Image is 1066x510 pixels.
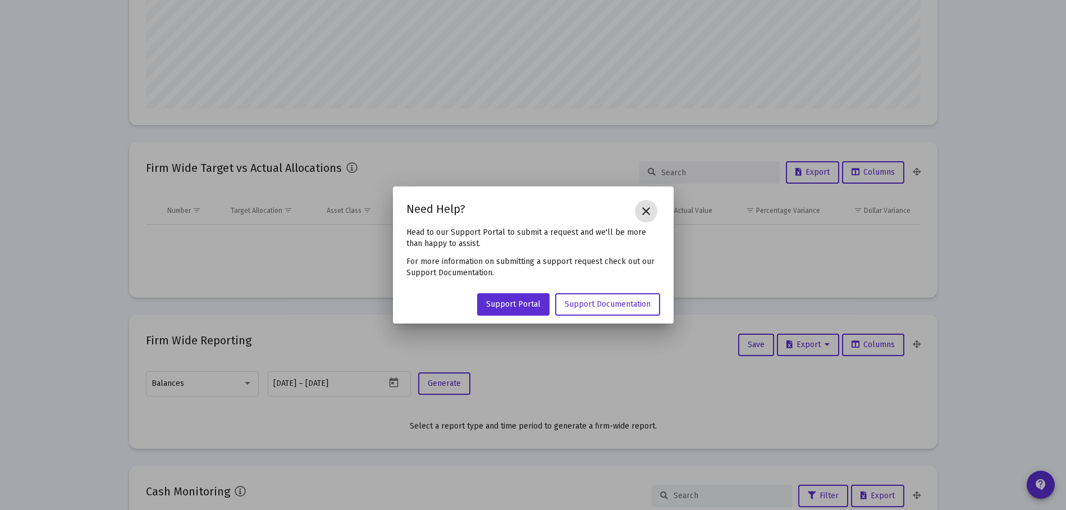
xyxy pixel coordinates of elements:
[406,200,465,218] h2: Need Help?
[477,293,550,316] a: Support Portal
[639,204,653,218] mat-icon: close
[565,299,651,309] span: Support Documentation
[555,293,660,316] a: Support Documentation
[406,227,660,249] p: Head to our Support Portal to submit a request and we'll be more than happy to assist.
[406,256,660,279] p: For more information on submitting a support request check out our Support Documentation.
[486,299,541,309] span: Support Portal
